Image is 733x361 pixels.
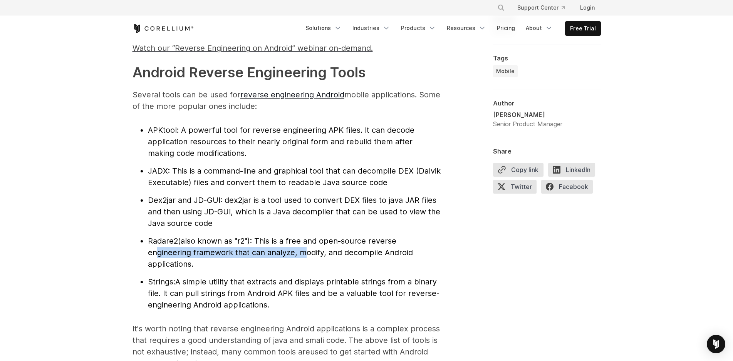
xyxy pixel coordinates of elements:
[148,236,413,269] span: (also known as "r2"): This is a free and open-source reverse engineering framework that can analy...
[493,180,537,194] span: Twitter
[301,21,346,35] a: Solutions
[488,1,601,15] div: Navigation Menu
[148,125,177,135] span: APKtool
[493,180,541,197] a: Twitter
[240,90,344,99] a: reverse engineering Android
[348,21,395,35] a: Industries
[521,21,557,35] a: About
[133,24,194,33] a: Corellium Home
[148,196,220,205] span: Dex2jar and JD-GUI
[186,347,315,356] span: u
[186,347,310,356] span: ; instead, many common tools are
[493,163,543,177] button: Copy link
[493,119,562,129] div: Senior Product Manager
[496,67,515,75] span: Mobile
[492,21,520,35] a: Pricing
[493,65,518,77] a: Mobile
[133,47,373,52] a: Watch our “Reverse Engineering on Android” webinar on-demand.
[493,54,601,62] div: Tags
[493,147,601,155] div: Share
[574,1,601,15] a: Login
[148,166,441,187] span: : This is a command-line and graphical tool that can decompile DEX (Dalvik Executable) files and ...
[494,1,508,15] button: Search
[565,22,600,35] a: Free Trial
[707,335,725,353] div: Open Intercom Messenger
[548,163,600,180] a: LinkedIn
[148,166,168,175] span: JADX
[541,180,593,194] span: Facebook
[148,236,178,246] span: Radare2
[541,180,597,197] a: Facebook
[396,21,441,35] a: Products
[442,21,491,35] a: Resources
[548,163,595,177] span: LinkedIn
[148,277,439,309] span: A simple utility that extracts and displays printable strings from a binary file. It can pull str...
[133,89,441,112] p: Several tools can be used for mobile applications. Some of the more popular ones include:
[148,196,440,228] span: : dex2jar is a tool used to convert DEX files to java JAR files and then using JD-GUI, which is a...
[493,99,601,107] div: Author
[148,125,414,158] span: : A powerful tool for reverse engineering APK files. It can decode application resources to their...
[133,64,366,81] strong: Android Reverse Engineering Tools
[511,1,571,15] a: Support Center
[133,43,373,53] span: Watch our “Reverse Engineering on Android” webinar on-demand.
[148,277,175,286] span: Strings:
[493,110,562,119] div: [PERSON_NAME]
[301,21,601,36] div: Navigation Menu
